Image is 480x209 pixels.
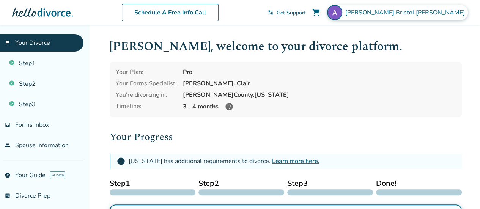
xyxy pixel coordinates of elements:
span: people [5,142,11,148]
span: [PERSON_NAME] Bristol [PERSON_NAME] [345,8,468,17]
h1: [PERSON_NAME] , welcome to your divorce platform. [110,37,462,56]
span: Done! [376,178,462,189]
div: [PERSON_NAME] County, [US_STATE] [183,91,456,99]
span: flag_2 [5,40,11,46]
img: Amy Bristol [327,5,342,20]
div: Pro [183,68,456,76]
span: Get Support [277,9,306,16]
span: Forms Inbox [15,121,49,129]
span: phone_in_talk [268,9,274,16]
span: AI beta [50,171,65,179]
span: inbox [5,122,11,128]
a: Learn more here. [272,157,319,165]
div: Your Plan: [116,68,177,76]
span: list_alt_check [5,193,11,199]
span: Step 2 [198,178,284,189]
a: Schedule A Free Info Call [122,4,219,21]
a: phone_in_talkGet Support [268,9,306,16]
span: shopping_cart [312,8,321,17]
div: [US_STATE] has additional requirements to divorce. [129,157,319,165]
div: You're divorcing in: [116,91,177,99]
span: Step 3 [287,178,373,189]
div: Your Forms Specialist: [116,79,177,88]
span: info [116,157,126,166]
span: explore [5,172,11,178]
div: 3 - 4 months [183,102,456,111]
div: [PERSON_NAME]. Clair [183,79,456,88]
div: Timeline: [116,102,177,111]
h2: Your Progress [110,129,462,145]
span: Step 1 [110,178,195,189]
